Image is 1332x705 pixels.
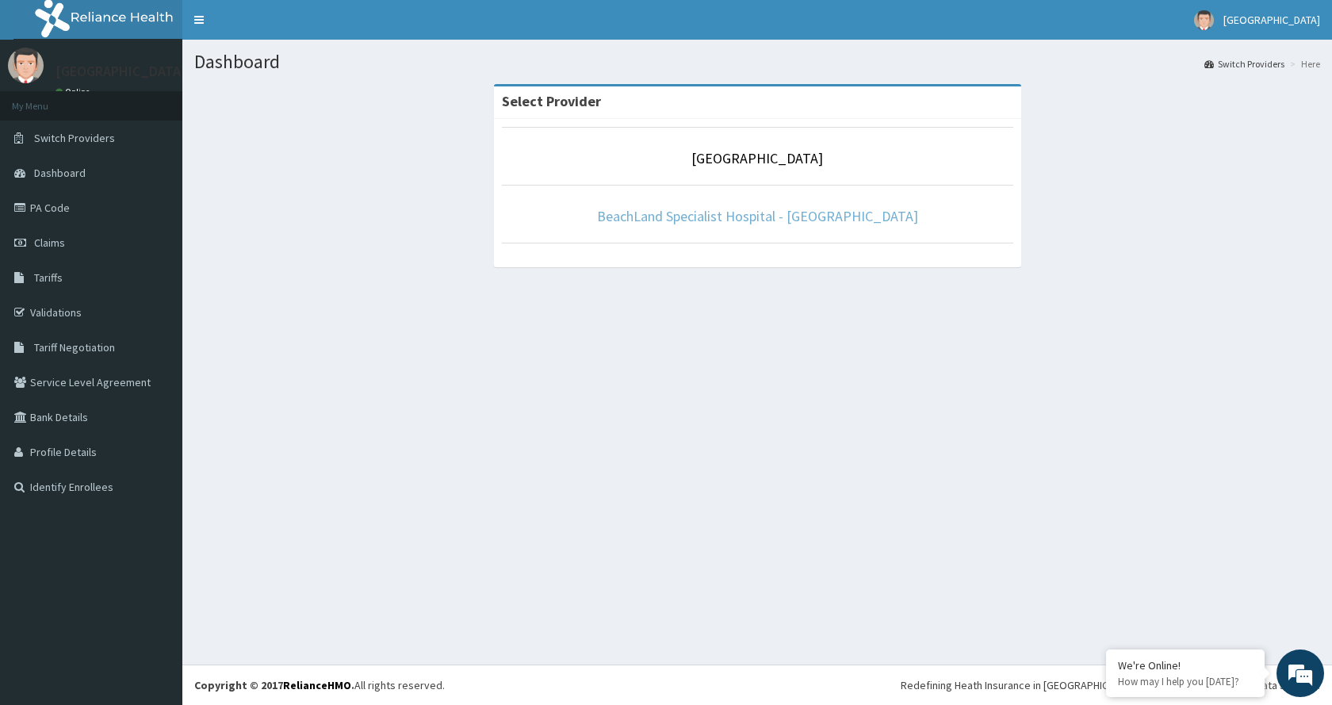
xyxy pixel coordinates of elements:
[55,64,186,79] p: [GEOGRAPHIC_DATA]
[182,665,1332,705] footer: All rights reserved.
[283,678,351,692] a: RelianceHMO
[194,52,1320,72] h1: Dashboard
[34,340,115,354] span: Tariff Negotiation
[1118,675,1253,688] p: How may I help you today?
[34,236,65,250] span: Claims
[597,207,918,225] a: BeachLand Specialist Hospital - [GEOGRAPHIC_DATA]
[1204,57,1284,71] a: Switch Providers
[502,92,601,110] strong: Select Provider
[34,131,115,145] span: Switch Providers
[901,677,1320,693] div: Redefining Heath Insurance in [GEOGRAPHIC_DATA] using Telemedicine and Data Science!
[1194,10,1214,30] img: User Image
[1286,57,1320,71] li: Here
[34,166,86,180] span: Dashboard
[34,270,63,285] span: Tariffs
[691,149,823,167] a: [GEOGRAPHIC_DATA]
[55,86,94,98] a: Online
[8,48,44,83] img: User Image
[1223,13,1320,27] span: [GEOGRAPHIC_DATA]
[1118,658,1253,672] div: We're Online!
[194,678,354,692] strong: Copyright © 2017 .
